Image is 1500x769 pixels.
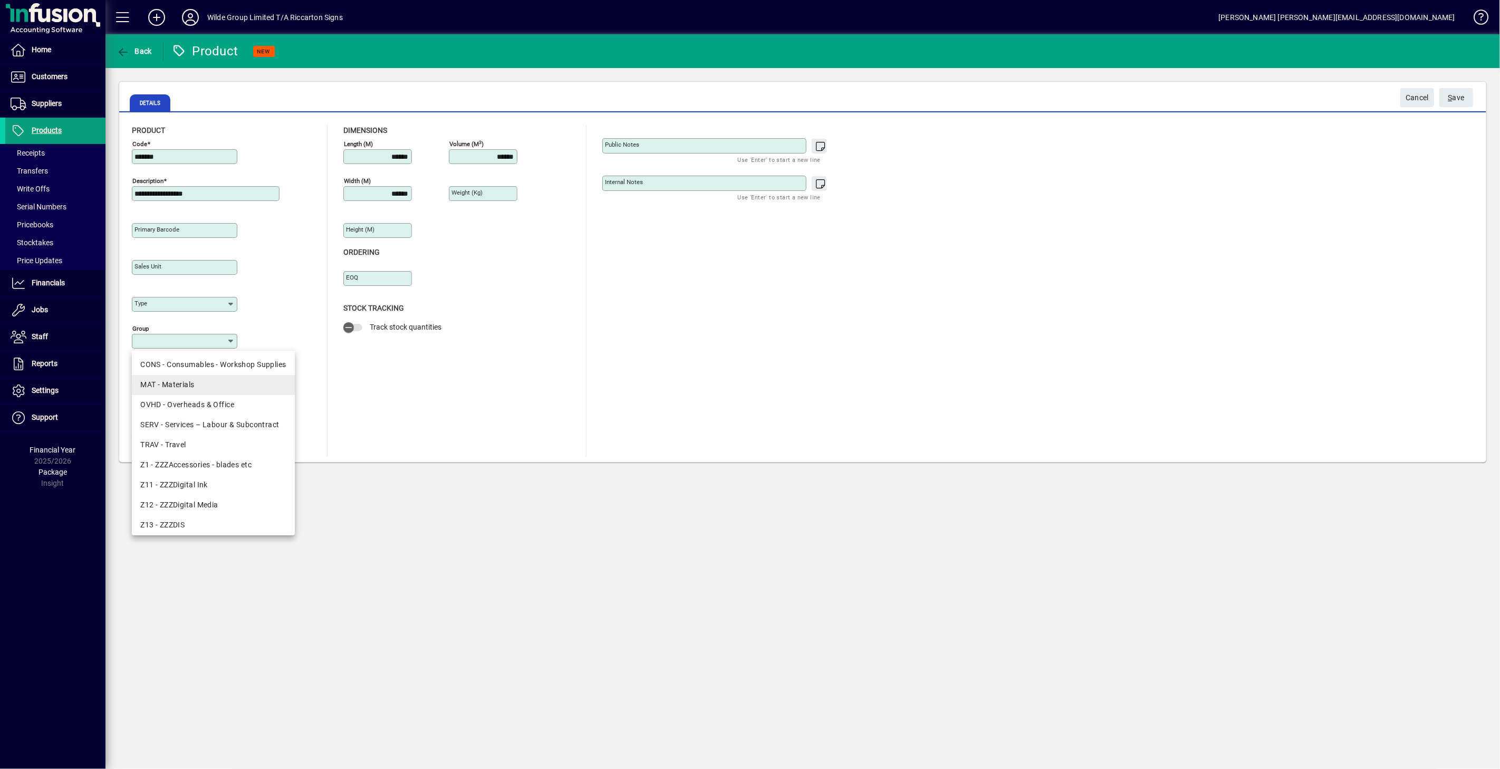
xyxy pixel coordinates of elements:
div: Wilde Group Limited T/A Riccarton Signs [207,9,343,26]
a: Price Updates [5,252,105,270]
div: SERV - Services – Labour & Subcontract [140,419,286,430]
span: Support [32,413,58,421]
span: Transfers [11,167,48,175]
span: Home [32,45,51,54]
a: Support [5,405,105,431]
mat-option: Z11 - ZZZDigital Ink [132,475,295,495]
span: Product [132,126,165,134]
span: Details [130,94,170,111]
mat-hint: Use 'Enter' to start a new line [738,191,821,203]
div: Product [171,43,238,60]
mat-label: Primary barcode [134,226,179,233]
span: Back [117,47,152,55]
span: Products [32,126,62,134]
span: Write Offs [11,185,50,193]
div: TRAV - Travel [140,439,286,450]
a: Settings [5,378,105,404]
a: Suppliers [5,91,105,117]
mat-hint: Use 'Enter' to start a new line [738,153,821,166]
mat-label: Width (m) [344,177,371,185]
div: Z12 - ZZZDigital Media [140,499,286,511]
mat-option: OVHD - Overheads & Office [132,395,295,415]
span: Dimensions [343,126,387,134]
span: Package [39,468,67,476]
span: Staff [32,332,48,341]
span: Financial Year [30,446,76,454]
a: Reports [5,351,105,377]
span: Cancel [1406,89,1429,107]
div: Z11 - ZZZDigital Ink [140,479,286,491]
a: Knowledge Base [1466,2,1487,36]
a: Write Offs [5,180,105,198]
span: Pricebooks [11,220,53,229]
button: Profile [174,8,207,27]
sup: 3 [479,139,482,145]
div: Z13 - ZZZDIS [140,520,286,531]
a: Financials [5,270,105,296]
a: Staff [5,324,105,350]
button: Cancel [1400,88,1434,107]
mat-option: Z1 - ZZZAccessories - blades etc [132,455,295,475]
mat-label: EOQ [346,274,358,281]
mat-label: Type [134,300,147,307]
span: Jobs [32,305,48,314]
mat-label: Internal Notes [605,178,643,186]
a: Transfers [5,162,105,180]
span: Reports [32,359,57,368]
mat-option: Z12 - ZZZDigital Media [132,495,295,515]
mat-label: Public Notes [605,141,639,148]
div: Z1 - ZZZAccessories - blades etc [140,459,286,470]
button: Back [114,42,155,61]
mat-label: Volume (m ) [449,140,484,148]
span: NEW [257,48,271,55]
div: CONS - Consumables - Workshop Supplies [140,359,286,370]
span: Suppliers [32,99,62,108]
button: Add [140,8,174,27]
mat-label: Group [132,325,149,332]
mat-label: Length (m) [344,140,373,148]
span: Track stock quantities [370,323,441,331]
span: Financials [32,278,65,287]
a: Customers [5,64,105,90]
span: Price Updates [11,256,62,265]
button: Save [1439,88,1473,107]
mat-option: MAT - Materials [132,375,295,395]
mat-option: TRAV - Travel [132,435,295,455]
span: Serial Numbers [11,203,66,211]
a: Stocktakes [5,234,105,252]
div: [PERSON_NAME] [PERSON_NAME][EMAIL_ADDRESS][DOMAIN_NAME] [1218,9,1455,26]
span: S [1448,93,1453,102]
mat-option: Z13 - ZZZDIS [132,515,295,535]
mat-label: Height (m) [346,226,374,233]
span: Customers [32,72,68,81]
div: MAT - Materials [140,379,286,390]
mat-label: Code [132,140,147,148]
span: ave [1448,89,1465,107]
span: Receipts [11,149,45,157]
div: OVHD - Overheads & Office [140,399,286,410]
a: Receipts [5,144,105,162]
mat-label: Sales unit [134,263,161,270]
span: Ordering [343,248,380,256]
mat-option: CONS - Consumables - Workshop Supplies [132,355,295,375]
mat-option: SERV - Services – Labour & Subcontract [132,415,295,435]
mat-label: Weight (Kg) [451,189,483,196]
a: Jobs [5,297,105,323]
a: Home [5,37,105,63]
span: Stocktakes [11,238,53,247]
a: Serial Numbers [5,198,105,216]
a: Pricebooks [5,216,105,234]
mat-label: Description [132,177,164,185]
span: Stock Tracking [343,304,404,312]
span: Settings [32,386,59,395]
app-page-header-button: Back [105,42,164,61]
